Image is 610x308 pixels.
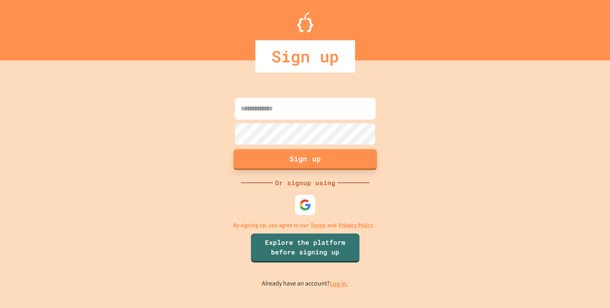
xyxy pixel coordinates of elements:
[339,221,373,229] a: Privacy Policy
[255,40,355,72] div: Sign up
[233,221,377,229] p: By signing up, you agree to our and .
[297,12,313,32] img: Logo.svg
[273,178,337,188] div: Or signup using
[330,279,348,288] a: Log in.
[299,199,311,211] img: google-icon.svg
[251,234,359,263] a: Explore the platform before signing up
[233,149,377,170] button: Sign up
[262,279,348,289] p: Already have an account?
[310,221,325,229] a: Terms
